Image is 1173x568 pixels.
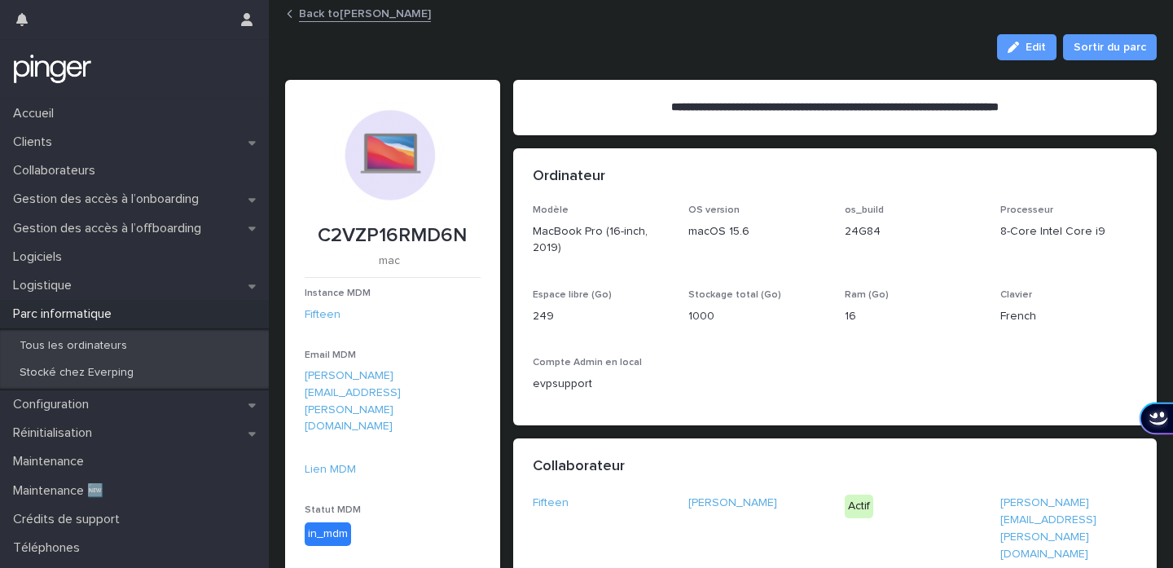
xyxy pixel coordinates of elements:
[299,3,431,22] a: Back to[PERSON_NAME]
[688,223,825,240] p: macOS 15.6
[688,290,781,300] span: Stockage total (Go)
[7,366,147,380] p: Stocké chez Everping
[7,306,125,322] p: Parc informatique
[533,223,670,258] p: MacBook Pro (16-inch, 2019)
[305,370,401,432] a: [PERSON_NAME][EMAIL_ADDRESS][PERSON_NAME][DOMAIN_NAME]
[533,358,642,368] span: Compte Admin en local
[845,308,982,325] p: 16
[7,425,105,441] p: Réinitialisation
[7,454,97,469] p: Maintenance
[7,540,93,556] p: Téléphones
[7,249,75,265] p: Logiciels
[1026,42,1046,53] span: Edit
[305,306,340,324] a: Fifteen
[1000,308,1137,325] p: French
[305,224,481,248] p: C2VZP16RMD6N
[533,308,670,325] p: 249
[1063,34,1157,60] button: Sortir du parc
[7,339,140,353] p: Tous les ordinateurs
[305,505,361,515] span: Statut MDM
[845,223,982,240] p: 24G84
[845,495,873,518] div: Actif
[845,205,884,215] span: os_build
[7,163,108,178] p: Collaborateurs
[845,290,889,300] span: Ram (Go)
[7,221,214,236] p: Gestion des accès à l’offboarding
[7,483,116,499] p: Maintenance 🆕
[7,106,67,121] p: Accueil
[688,205,740,215] span: OS version
[997,34,1057,60] button: Edit
[1074,39,1146,55] span: Sortir du parc
[1000,290,1032,300] span: Clavier
[7,397,102,412] p: Configuration
[305,464,356,475] a: Lien MDM
[13,53,92,86] img: mTgBEunGTSyRkCgitkcU
[533,376,670,393] p: evpsupport
[533,458,625,476] h2: Collaborateur
[305,522,351,546] div: in_mdm
[7,512,133,527] p: Crédits de support
[1000,497,1096,559] a: [PERSON_NAME][EMAIL_ADDRESS][PERSON_NAME][DOMAIN_NAME]
[7,134,65,150] p: Clients
[7,192,212,207] p: Gestion des accès à l’onboarding
[533,168,605,186] h2: Ordinateur
[7,278,85,293] p: Logistique
[305,288,371,298] span: Instance MDM
[688,308,825,325] p: 1000
[305,254,474,268] p: mac
[1000,223,1137,240] p: 8-Core Intel Core i9
[1000,205,1053,215] span: Processeur
[533,495,569,512] a: Fifteen
[533,205,569,215] span: Modèle
[688,495,777,512] a: [PERSON_NAME]
[533,290,612,300] span: Espace libre (Go)
[305,350,356,360] span: Email MDM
